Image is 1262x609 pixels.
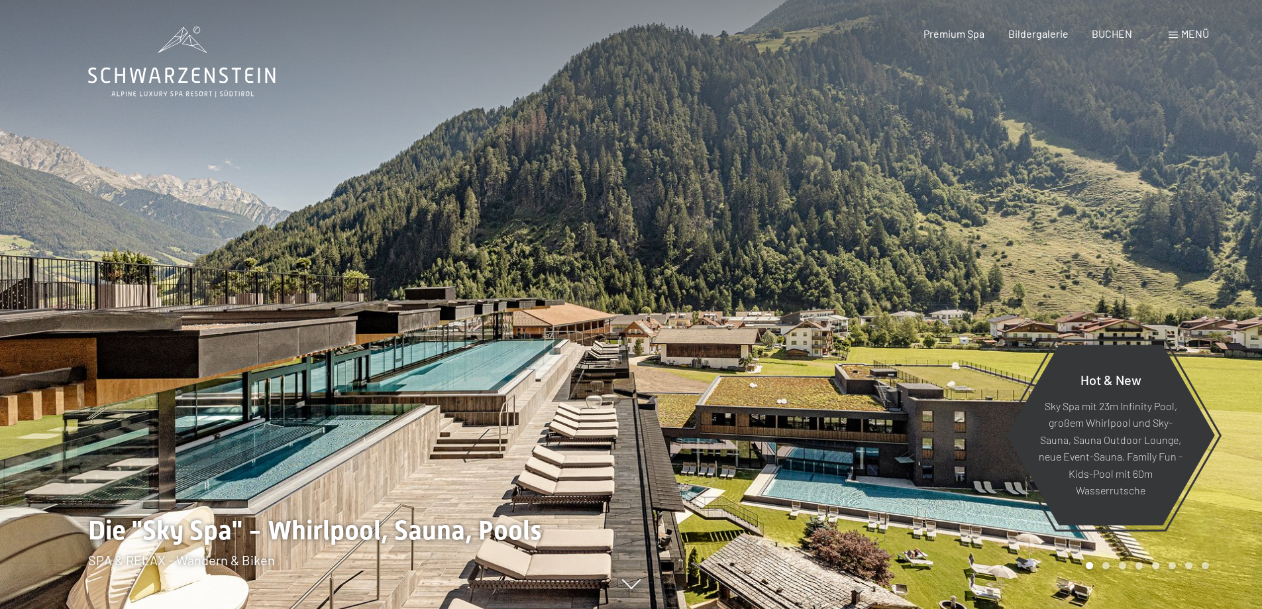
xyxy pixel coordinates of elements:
div: Carousel Page 4 [1135,562,1143,569]
div: Carousel Page 8 [1202,562,1209,569]
div: Carousel Pagination [1081,562,1209,569]
div: Carousel Page 7 [1185,562,1192,569]
a: Bildergalerie [1008,27,1069,40]
div: Carousel Page 6 [1169,562,1176,569]
a: Hot & New Sky Spa mit 23m Infinity Pool, großem Whirlpool und Sky-Sauna, Sauna Outdoor Lounge, ne... [1006,344,1216,526]
div: Carousel Page 1 (Current Slide) [1086,562,1093,569]
a: BUCHEN [1092,27,1132,40]
a: Premium Spa [923,27,984,40]
div: Carousel Page 5 [1152,562,1159,569]
span: Menü [1181,27,1209,40]
div: Carousel Page 3 [1119,562,1126,569]
div: Carousel Page 2 [1102,562,1110,569]
p: Sky Spa mit 23m Infinity Pool, großem Whirlpool und Sky-Sauna, Sauna Outdoor Lounge, neue Event-S... [1039,397,1183,499]
span: Hot & New [1080,371,1141,387]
